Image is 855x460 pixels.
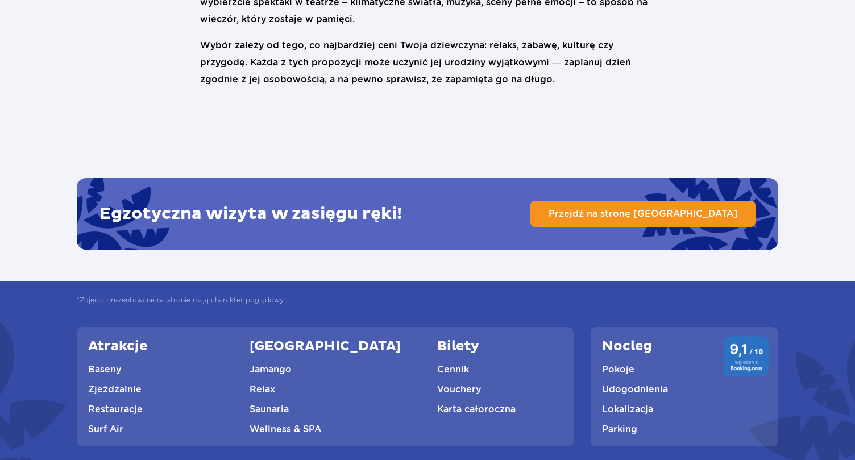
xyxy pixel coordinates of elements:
[88,384,142,395] a: Zjeżdżalnie
[530,201,756,227] a: Przejdź na stronę [GEOGRAPHIC_DATA]
[77,296,285,304] p: *Zdjęcia prezentowane na stronie mają charakter poglądowy.
[602,404,653,415] a: Lokalizacja
[437,404,516,415] a: Karta całoroczna
[88,424,123,434] a: Surf Air
[200,37,655,88] p: Wybór zależy od tego, co najbardziej ceni Twoja dziewczyna: relaks, zabawę, kulturę czy przygodę....
[250,404,289,415] a: Saunaria
[724,336,769,376] img: Booking
[437,364,469,375] a: Cennik
[602,384,668,395] a: Udogodnienia
[602,364,634,375] a: Pokoje
[602,424,637,434] a: Parking
[437,384,481,395] a: Vouchery
[99,205,402,222] p: Egzotyczna wizyta w zasięgu ręki!
[437,338,479,355] h4: Bilety
[88,404,143,415] a: Restauracje
[88,338,147,355] h4: Atrakcje
[602,338,652,355] h4: Nocleg
[250,338,401,355] h4: [GEOGRAPHIC_DATA]
[250,384,275,395] a: Relax
[88,364,121,375] a: Baseny
[250,364,292,375] a: Jamango
[250,424,321,434] a: Wellness & SPA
